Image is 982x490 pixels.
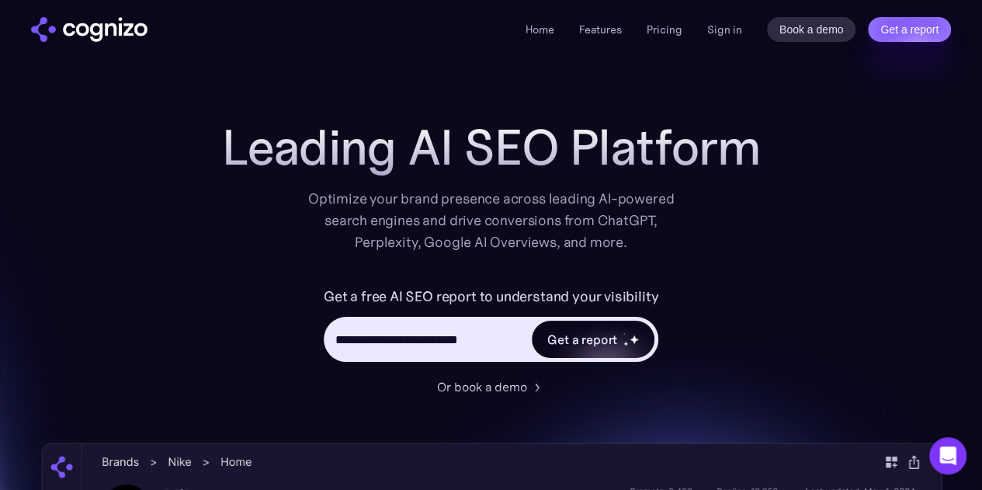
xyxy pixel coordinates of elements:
a: Get a reportstarstarstar [530,319,656,360]
label: Get a free AI SEO report to understand your visibility [324,284,658,309]
a: Features [579,23,622,36]
img: cognizo logo [31,17,147,42]
a: Or book a demo [437,377,546,396]
img: star [623,333,625,335]
h1: Leading AI SEO Platform [222,120,761,175]
a: Sign in [707,20,742,39]
a: home [31,17,147,42]
a: Get a report [868,17,951,42]
a: Pricing [647,23,682,36]
form: Hero URL Input Form [324,284,658,370]
img: star [630,334,640,344]
a: Home [526,23,554,36]
div: Optimize your brand presence across leading AI-powered search engines and drive conversions from ... [300,188,682,253]
img: star [623,341,628,346]
div: Or book a demo [437,377,527,396]
div: Open Intercom Messenger [929,437,966,474]
a: Book a demo [767,17,856,42]
div: Get a report [547,330,617,349]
